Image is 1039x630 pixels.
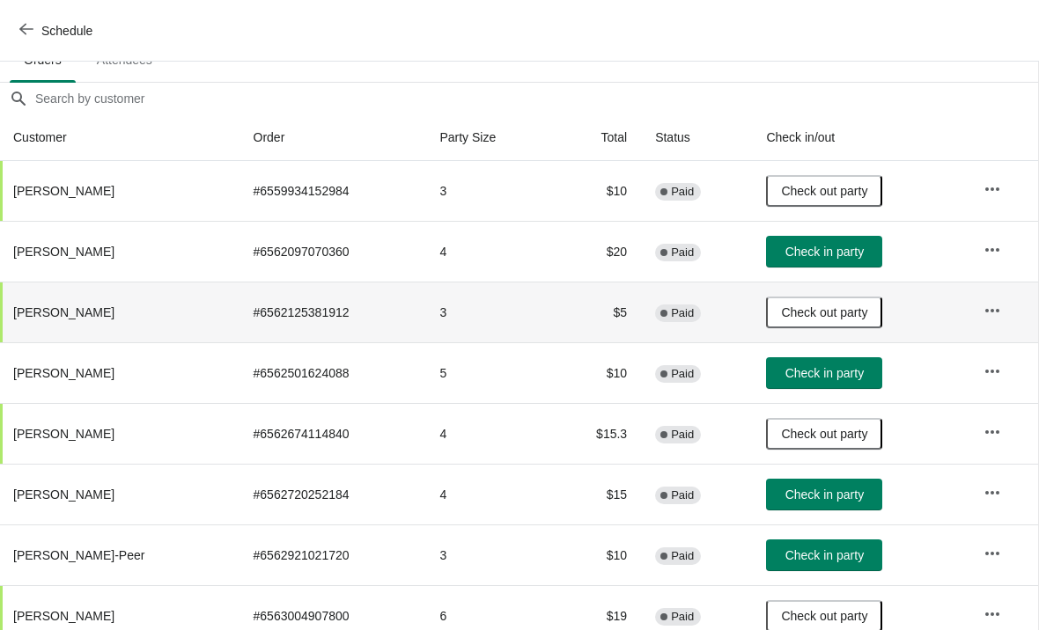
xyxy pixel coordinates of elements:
th: Total [552,114,641,161]
button: Schedule [9,15,107,47]
span: [PERSON_NAME] [13,609,114,623]
span: [PERSON_NAME] [13,305,114,319]
button: Check out party [766,418,882,450]
span: Paid [671,610,694,624]
span: Check out party [781,184,867,198]
span: Check in party [785,245,864,259]
span: [PERSON_NAME] [13,427,114,441]
th: Party Size [425,114,552,161]
span: [PERSON_NAME] [13,184,114,198]
th: Status [641,114,752,161]
span: Check in party [785,548,864,562]
td: # 6562125381912 [239,282,426,342]
span: [PERSON_NAME] [13,366,114,380]
span: Paid [671,428,694,442]
span: Paid [671,245,694,260]
td: 4 [425,403,552,464]
span: Check out party [781,305,867,319]
button: Check in party [766,236,882,267]
td: $10 [552,524,641,585]
span: [PERSON_NAME]-Peer [13,548,144,562]
span: Check out party [781,609,867,623]
button: Check out party [766,297,882,328]
td: 4 [425,464,552,524]
td: 3 [425,282,552,342]
button: Check in party [766,479,882,510]
span: Check in party [785,487,864,502]
td: 4 [425,221,552,282]
td: # 6562501624088 [239,342,426,403]
td: $20 [552,221,641,282]
td: $5 [552,282,641,342]
span: [PERSON_NAME] [13,487,114,502]
span: Check out party [781,427,867,441]
span: Paid [671,367,694,381]
button: Check in party [766,357,882,389]
td: # 6559934152984 [239,161,426,221]
td: # 6562921021720 [239,524,426,585]
span: Paid [671,185,694,199]
td: $15 [552,464,641,524]
td: # 6562674114840 [239,403,426,464]
th: Order [239,114,426,161]
td: $15.3 [552,403,641,464]
span: Paid [671,549,694,563]
td: # 6562720252184 [239,464,426,524]
span: Paid [671,306,694,320]
th: Check in/out [752,114,969,161]
button: Check out party [766,175,882,207]
td: 5 [425,342,552,403]
input: Search by customer [34,83,1038,114]
span: Paid [671,488,694,502]
button: Check in party [766,539,882,571]
td: $10 [552,342,641,403]
td: 3 [425,524,552,585]
span: [PERSON_NAME] [13,245,114,259]
td: 3 [425,161,552,221]
td: $10 [552,161,641,221]
span: Check in party [785,366,864,380]
td: # 6562097070360 [239,221,426,282]
span: Schedule [41,24,92,38]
